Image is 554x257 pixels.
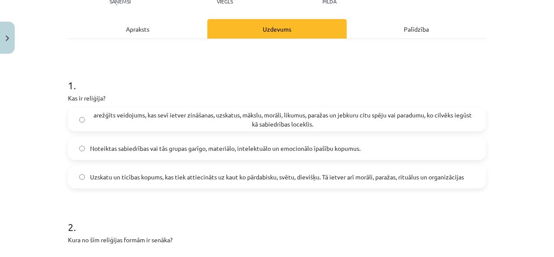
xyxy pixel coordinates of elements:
span: arežģīts veidojums, kas sevī ietver zināšanas, uzskatus, mākslu, morāli, likumus, paražas un jebk... [90,111,475,129]
div: Palīdzība [347,19,486,39]
p: Kura no šīm reliģijas formām ir senāka? [68,235,486,244]
img: icon-close-lesson-0947bae3869378f0d4975bcd49f059093ad1ed9edebbc8119c70593378902aed.svg [6,36,9,41]
span: Noteiktas sabiedrības vai tās grupas garīgo, materiālo, intelektuālo un emocionālo īpašību kopumus. [90,144,361,153]
input: arežģīts veidojums, kas sevī ietver zināšanas, uzskatus, mākslu, morāli, likumus, paražas un jebk... [79,117,85,123]
div: Apraksts [68,19,207,39]
input: Noteiktas sabiedrības vai tās grupas garīgo, materiālo, intelektuālo un emocionālo īpašību kopumus. [79,146,85,151]
span: Uzskatu un ticības kopums, kas tiek attiecināts uz kaut ko pārdabisku, svētu, dievišķu. Tā ietver... [90,172,464,182]
h1: 1 . [68,64,486,91]
p: Kas ir reliģija? [68,94,486,103]
h1: 2 . [68,206,486,233]
div: Uzdevums [207,19,347,39]
input: Uzskatu un ticības kopums, kas tiek attiecināts uz kaut ko pārdabisku, svētu, dievišķu. Tā ietver... [79,174,85,180]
